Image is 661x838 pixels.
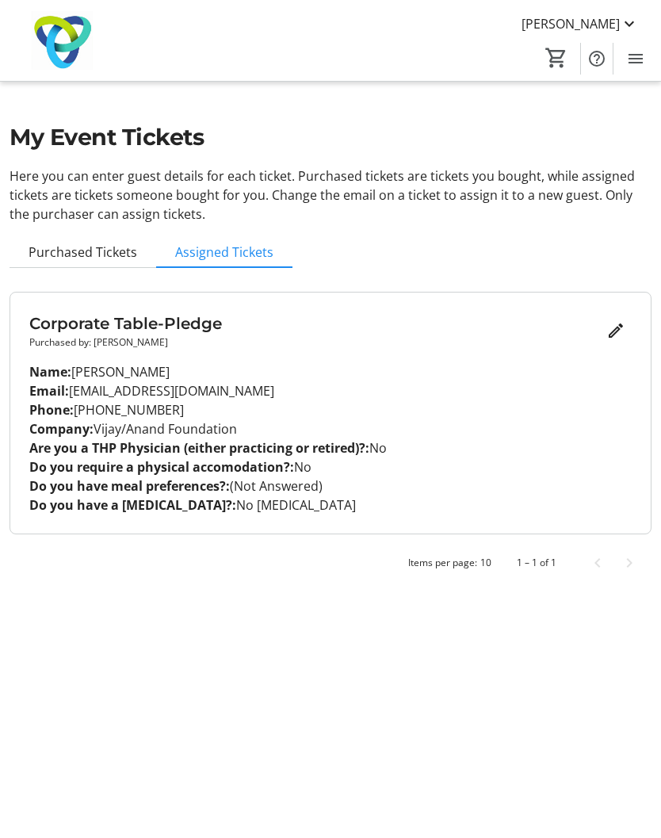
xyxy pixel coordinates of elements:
[600,315,632,346] button: Edit
[29,382,69,400] strong: Email:
[581,43,613,75] button: Help
[230,477,323,495] span: (Not Answered)
[29,419,632,438] p: Vijay/Anand Foundation
[29,496,632,515] p: No [MEDICAL_DATA]
[29,457,632,476] p: No
[582,547,613,579] button: Previous page
[613,547,645,579] button: Next page
[29,335,600,350] p: Purchased by: [PERSON_NAME]
[10,11,115,71] img: Trillium Health Partners Foundation's Logo
[29,439,369,457] strong: Are you a THP Physician (either practicing or retired)?:
[29,401,74,419] strong: Phone:
[29,477,230,495] strong: Do you have meal preferences?:
[29,458,294,476] strong: Do you require a physical accomodation?:
[517,556,556,570] div: 1 – 1 of 1
[29,381,632,400] p: [EMAIL_ADDRESS][DOMAIN_NAME]
[408,556,477,570] div: Items per page:
[10,547,651,579] mat-paginator: Select page
[29,420,94,438] strong: Company:
[10,120,651,154] h1: My Event Tickets
[29,363,71,381] strong: Name:
[29,246,137,258] span: Purchased Tickets
[542,44,571,72] button: Cart
[29,496,236,514] strong: Do you have a [MEDICAL_DATA]?:
[29,362,632,381] p: [PERSON_NAME]
[29,438,632,457] p: No
[480,556,491,570] div: 10
[29,400,632,419] p: [PHONE_NUMBER]
[10,166,651,224] p: Here you can enter guest details for each ticket. Purchased tickets are tickets you bought, while...
[522,14,620,33] span: [PERSON_NAME]
[620,43,651,75] button: Menu
[175,246,273,258] span: Assigned Tickets
[29,312,600,335] h3: Corporate Table-Pledge
[509,11,651,36] button: [PERSON_NAME]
